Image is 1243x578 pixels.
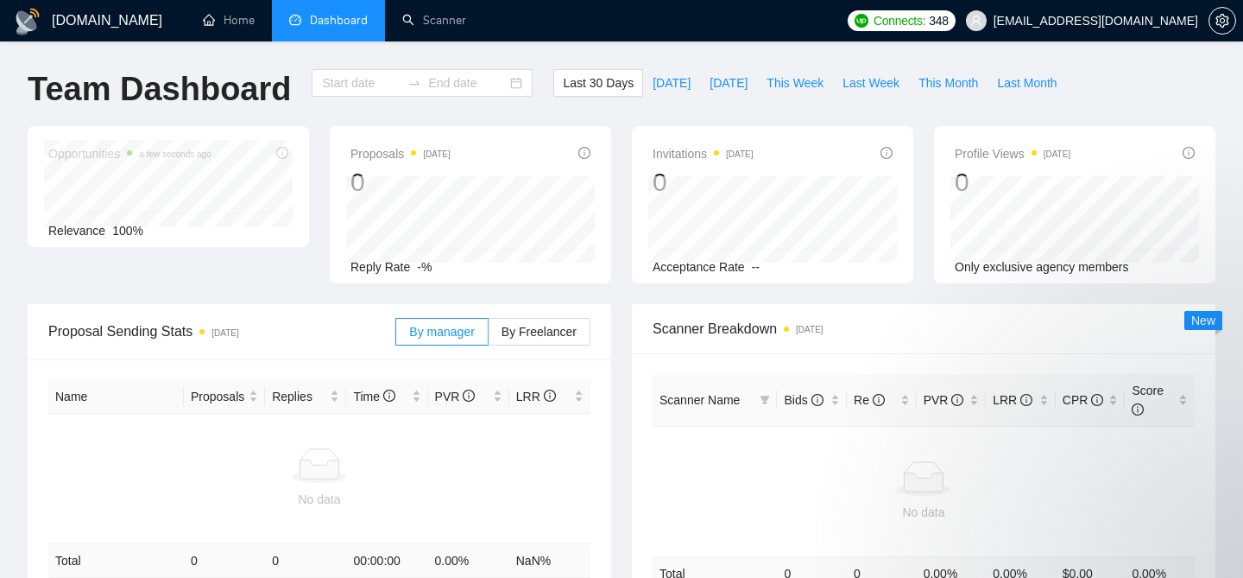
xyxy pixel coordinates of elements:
[1184,519,1226,561] iframe: Intercom live chat
[211,328,238,338] time: [DATE]
[350,166,451,199] div: 0
[1091,394,1103,406] span: info-circle
[880,147,893,159] span: info-circle
[14,8,41,35] img: logo
[435,390,476,403] span: PVR
[987,69,1066,97] button: Last Month
[428,73,507,92] input: End date
[924,393,964,407] span: PVR
[48,321,395,342] span: Proposal Sending Stats
[353,390,394,403] span: Time
[265,544,346,578] td: 0
[874,11,925,30] span: Connects:
[191,387,245,406] span: Proposals
[502,325,577,339] span: By Freelancer
[289,14,301,26] span: dashboard
[407,76,421,90] span: swap-right
[402,13,466,28] a: searchScanner
[1044,149,1070,159] time: [DATE]
[997,73,1057,92] span: Last Month
[509,544,590,578] td: NaN %
[909,69,987,97] button: This Month
[833,69,909,97] button: Last Week
[767,73,823,92] span: This Week
[811,394,823,406] span: info-circle
[1132,384,1164,416] span: Score
[1208,7,1236,35] button: setting
[854,393,885,407] span: Re
[955,166,1070,199] div: 0
[757,69,833,97] button: This Week
[346,544,427,578] td: 00:00:00
[855,14,868,28] img: upwork-logo.png
[796,325,823,334] time: [DATE]
[409,325,474,339] span: By manager
[1132,403,1144,416] span: info-circle
[653,260,745,274] span: Acceptance Rate
[653,318,1195,340] span: Scanner Breakdown
[955,143,1070,164] span: Profile Views
[463,390,475,402] span: info-circle
[407,76,421,90] span: to
[1191,314,1215,327] span: New
[951,394,963,406] span: info-circle
[423,149,450,159] time: [DATE]
[873,394,885,406] span: info-circle
[918,73,978,92] span: This Month
[184,380,265,414] th: Proposals
[653,166,754,199] div: 0
[516,390,556,403] span: LRR
[55,490,584,509] div: No data
[428,544,509,578] td: 0.00 %
[760,395,770,405] span: filter
[417,260,432,274] span: -%
[784,393,823,407] span: Bids
[48,224,105,238] span: Relevance
[544,390,556,402] span: info-circle
[350,143,451,164] span: Proposals
[563,73,634,92] span: Last 30 Days
[970,15,982,27] span: user
[578,147,590,159] span: info-circle
[553,69,643,97] button: Last 30 Days
[265,380,346,414] th: Replies
[322,73,401,92] input: Start date
[700,69,757,97] button: [DATE]
[112,224,143,238] span: 100%
[1208,14,1236,28] a: setting
[48,380,184,414] th: Name
[756,387,773,413] span: filter
[1063,393,1103,407] span: CPR
[1209,14,1235,28] span: setting
[48,544,184,578] td: Total
[993,393,1032,407] span: LRR
[272,387,326,406] span: Replies
[726,149,753,159] time: [DATE]
[710,73,748,92] span: [DATE]
[653,73,691,92] span: [DATE]
[203,13,255,28] a: homeHome
[1183,147,1195,159] span: info-circle
[350,260,410,274] span: Reply Rate
[310,13,368,28] span: Dashboard
[842,73,899,92] span: Last Week
[653,143,754,164] span: Invitations
[383,390,395,402] span: info-circle
[752,260,760,274] span: --
[643,69,700,97] button: [DATE]
[659,393,740,407] span: Scanner Name
[659,503,1188,522] div: No data
[184,544,265,578] td: 0
[28,69,291,110] h1: Team Dashboard
[955,260,1129,274] span: Only exclusive agency members
[1020,394,1032,406] span: info-circle
[929,11,948,30] span: 348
